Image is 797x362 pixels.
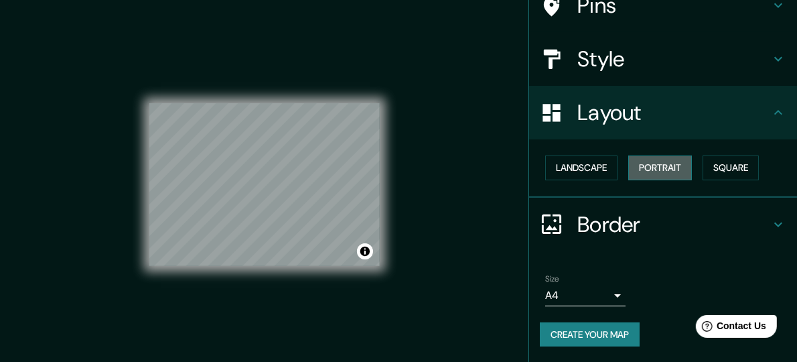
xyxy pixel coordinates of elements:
div: A4 [545,285,626,306]
label: Size [545,273,559,284]
h4: Layout [577,99,770,126]
iframe: Help widget launcher [678,310,782,347]
h4: Style [577,46,770,72]
button: Toggle attribution [357,243,373,259]
button: Portrait [628,156,692,180]
button: Landscape [545,156,618,180]
canvas: Map [149,103,380,266]
button: Create your map [540,322,640,347]
div: Layout [529,86,797,139]
h4: Border [577,211,770,238]
div: Border [529,198,797,251]
button: Square [703,156,759,180]
div: Style [529,32,797,86]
